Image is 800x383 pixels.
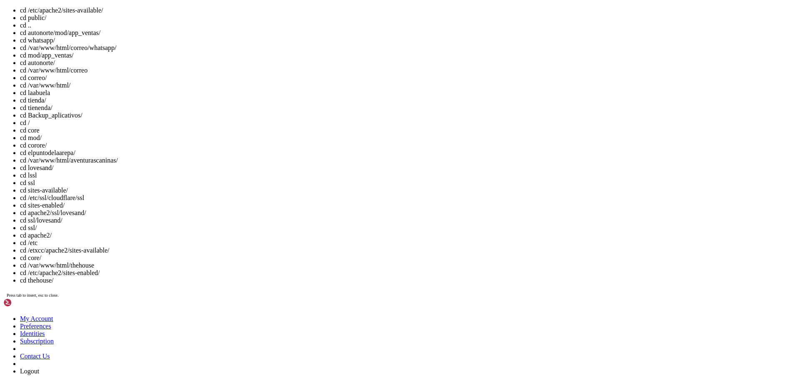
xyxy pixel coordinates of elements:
[3,53,692,60] x-row: chmod: cannot access '777': No such file or directory
[3,145,692,152] x-row: Site correo-ssl already enabled
[3,103,692,110] x-row: asj-ssl.conf aventurascaninas-ssl.conf correo-ssl.conf facturacionsj.conf ganaderiafenix-ssl.conf...
[20,269,797,277] li: cd /etc/apache2/sites-enabled/
[20,7,797,14] li: cd /etc/apache2/sites-available/
[3,251,123,258] span: ├─1155057 /usr/sbin/apache2 -k start
[3,315,692,322] x-row: [DATE] 09:32:12 [DOMAIN_NAME] systemd[1]: Started The Apache HTTP Server.
[3,308,692,315] x-row: [DATE] 09:32:12 [DOMAIN_NAME] systemd[1]: Starting The Apache HTTP Server...
[20,67,797,74] li: cd /var/www/html/correo
[20,74,797,82] li: cd correo/
[20,330,45,337] a: Identities
[3,244,123,251] span: ├─1155056 /usr/sbin/apache2 -k start
[3,258,123,265] span: ├─1155058 /usr/sbin/apache2 -k start
[20,172,797,179] li: cd lssl
[3,159,692,166] x-row: root@vmi2371360:/etc/apache2/sites-available# service apache2 status
[20,353,50,360] a: Contact Us
[20,157,797,164] li: cd /var/www/html/aventurascaninas/
[3,95,692,103] x-row: asj.conf aventurascaninas.conf correo.conf elpuntodelaarepa-ssl.conf ganaderia2m-ssl.conf managea...
[3,237,123,244] span: ├─1155054 /usr/sbin/apache2 -k start
[3,173,692,180] x-row: Loaded: loaded (/lib/systemd/system/apache2.service; enabled; vendor preset: enabled)
[175,322,179,329] div: (49, 45)
[177,25,200,31] span: uploads
[3,67,692,74] x-row: root@vmi2371360:/var/www/html/autonorte/mod/app_ventas# cd public/
[20,232,797,239] li: cd apache2/
[20,14,797,22] li: cd public/
[20,217,797,224] li: cd ssl/lovesand/
[20,254,797,262] li: cd core/
[3,294,123,300] span: └─1155063 /usr/sbin/apache2 -k start
[20,29,797,37] li: cd autonorte/mod/app_ventas/
[3,110,692,117] x-row: autonorte.conf candy.conf default-ssl.conf facturacionsj-ssl.conf laabuela.conf pruebas-autonorte...
[3,166,692,173] x-row: apache2.service - The Apache HTTP Server
[3,216,692,223] x-row: Memory: 19.0M
[3,209,692,216] x-row: Tasks: 9 (limit: 7018)
[20,127,797,134] li: cd core
[20,323,51,330] a: Preferences
[3,202,692,209] x-row: Main PID: 1155054 (apache2)
[20,44,797,52] li: cd /var/www/html/correo/whatsapp/
[20,209,797,217] li: cd apache2/ssl/lovesand/
[20,315,53,322] a: My Account
[3,88,692,95] x-row: 000-default.conf autonorte-ssl.conf candy-ssl.conf elpuntodelaarepa.conf ganaderia2m.conf laabuel...
[3,81,692,88] x-row: root@vmi2371360:/etc/apache2/sites-available# ls
[3,74,692,81] x-row: root@vmi2371360:/var/www/html/autonorte/mod/app_ventas/public# cd /etc/apache2/sites-available/
[20,104,797,112] li: cd tienenda/
[177,32,197,38] span: vendor
[3,287,123,293] span: ├─1155062 /usr/sbin/apache2 -k start
[3,322,692,329] x-row: root@vmi2371360:/etc/apache2/sites-available# cd
[3,10,692,18] x-row: drwxrwxrwx 2 www-data www-data 4096 [DATE] 12:18
[20,187,797,194] li: cd sites-available/
[7,293,58,298] span: Press tab to insert, esc to close.
[20,368,39,375] a: Logout
[3,195,692,202] x-row: Process: 1155050 ExecStart=/usr/sbin/apachectl start (code=exited, status=0/SUCCESS)
[3,131,692,138] x-row: root@vmi2371360:/etc/apache2/sites-available# a2ensite correo.conf correo-ssl.conf
[3,180,692,188] x-row: Active: [DATE][DATE] 09:32:12 CDT; 3s ago
[20,224,797,232] li: cd ssl/
[20,52,797,59] li: cd mod/app_ventas/
[3,230,692,237] x-row: CGroup: /system.slice/apache2.service
[177,10,190,18] span: temp
[20,164,797,172] li: cd lovesand/
[3,18,692,25] x-row: drwxr-xr-x 2 root root 4096 [DATE] 15:50
[20,89,797,97] li: cd laabuela
[3,25,692,32] x-row: drwxr-xr-x 2 www-data www-data 4096 [DATE] 15:29
[20,149,797,157] li: cd elpuntodelaarepa/
[3,265,123,272] span: ├─1155059 /usr/sbin/apache2 -k start
[177,18,187,24] span: tmp
[20,277,797,284] li: cd thehouse/
[3,166,7,173] span: ●
[20,247,797,254] li: cd /etxcc/apache2/sites-available/
[3,188,692,195] x-row: Docs: [URL][DOMAIN_NAME]
[20,338,54,345] a: Subscription
[20,119,797,127] li: cd /
[3,32,692,39] x-row: drwxr-xr-x 7 root root 4096 [DATE] 22:05
[20,239,797,247] li: cd /etc
[20,97,797,104] li: cd tienda/
[20,37,797,44] li: cd whatsapp/
[20,134,797,142] li: cd mod/
[3,39,692,46] x-row: -rw-r--r-- 1 www-data www-data 7893 [DATE] 16:10 whatsapp.html
[3,280,123,286] span: ├─1155061 /usr/sbin/apache2 -k start
[3,117,692,124] x-row: root@vmi2371360:/etc/apache2/sites-available# vi correo-ssl.conf
[3,152,692,159] x-row: root@vmi2371360:/etc/apache2/sites-available# service apache2 restart
[3,3,692,10] x-row: -rw-r--r-- 1 www-data www-data 972 [DATE] 09:16 server.js
[20,82,797,89] li: cd /var/www/html/
[20,202,797,209] li: cd sites-enabled/
[20,112,797,119] li: cd Backup_aplicativos/
[20,179,797,187] li: cd ssl
[20,142,797,149] li: cd corore/
[20,59,797,67] li: cd autonorte/
[3,273,123,279] span: ├─1155060 /usr/sbin/apache2 -k start
[3,46,692,53] x-row: root@vmi2371360:/var/www/html/autonorte/mod/app_ventas# chmod -r 777 public/
[3,298,51,307] img: Shellngn
[20,22,797,29] li: cd ..
[20,262,797,269] li: cd /var/www/html/thehouse
[3,124,692,131] x-row: root@vmi2371360:/etc/apache2/sites-available# vi correo.conf
[27,180,80,187] span: active (running)
[3,60,692,67] x-row: root@vmi2371360:/var/www/html/autonorte/mod/app_ventas# chmod -R 777 public/
[20,194,797,202] li: cd /etc/ssl/cloudflare/ssl
[3,223,692,230] x-row: CPU: 91ms
[3,138,692,145] x-row: Site correo already enabled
